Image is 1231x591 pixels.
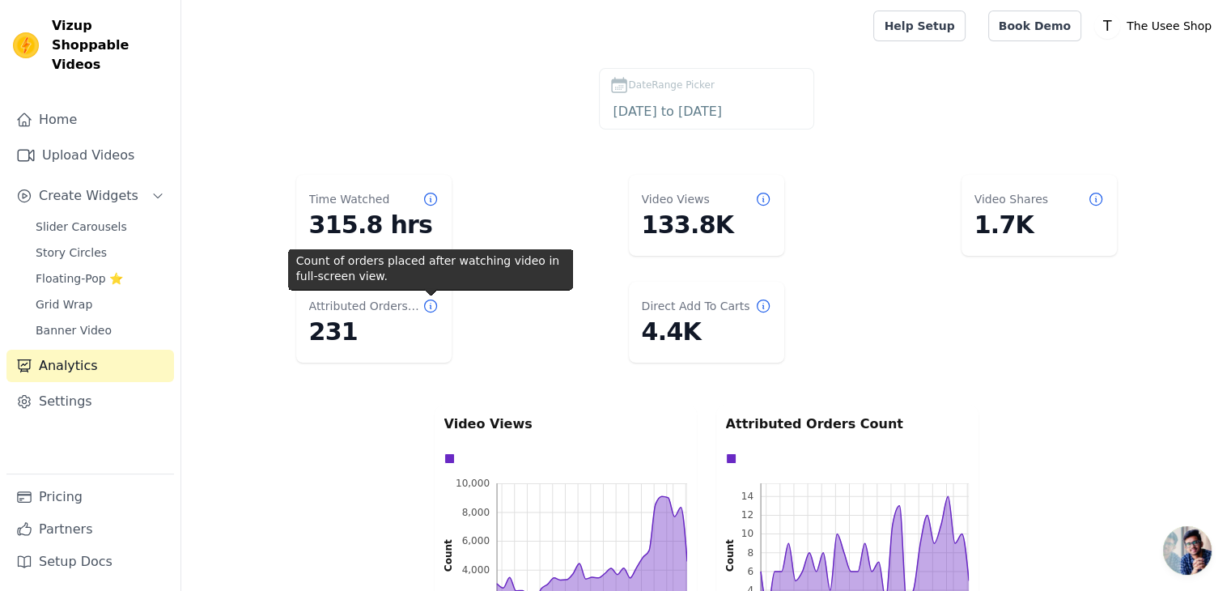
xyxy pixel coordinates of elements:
[455,478,489,489] g: 10000
[974,191,1048,207] dt: Video Shares
[6,385,174,418] a: Settings
[36,322,112,338] span: Banner Video
[440,449,683,468] div: Data groups
[629,78,715,92] span: DateRange Picker
[6,104,174,136] a: Home
[26,319,174,342] a: Banner Video
[26,215,174,238] a: Slider Carousels
[461,507,489,518] text: 8,000
[1120,11,1218,40] p: The Usee Shop
[741,509,753,521] text: 12
[36,219,127,235] span: Slider Carousels
[39,186,138,206] span: Create Widgets
[461,564,489,576] text: 4,000
[309,317,439,347] dd: 231
[461,535,489,546] g: 6000
[1102,18,1112,34] text: T
[1163,526,1212,575] a: Open chat
[988,11,1081,41] a: Book Demo
[6,546,174,578] a: Setup Docs
[6,180,174,212] button: Create Widgets
[741,491,753,502] text: 14
[747,547,753,559] text: 8
[642,210,771,240] dd: 133.8K
[722,449,965,468] div: Data groups
[461,507,489,518] g: 8000
[26,241,174,264] a: Story Circles
[642,298,750,314] dt: Direct Add To Carts
[724,539,736,572] text: Count
[26,267,174,290] a: Floating-Pop ⭐
[52,16,168,74] span: Vizup Shoppable Videos
[6,513,174,546] a: Partners
[873,11,965,41] a: Help Setup
[309,298,422,314] dt: Attributed Orders Count
[1094,11,1218,40] button: T The Usee Shop
[26,293,174,316] a: Grid Wrap
[309,210,439,240] dd: 315.8 hrs
[609,101,804,122] input: DateRange Picker
[36,270,123,287] span: Floating-Pop ⭐
[726,415,969,434] p: Attributed Orders Count
[642,191,710,207] dt: Video Views
[36,296,92,313] span: Grid Wrap
[6,481,174,513] a: Pricing
[13,32,39,58] img: Vizup
[741,528,753,539] text: 10
[6,350,174,382] a: Analytics
[461,535,489,546] text: 6,000
[455,478,489,489] text: 10,000
[747,566,753,577] text: 6
[974,210,1104,240] dd: 1.7K
[309,191,390,207] dt: Time Watched
[36,244,107,261] span: Story Circles
[461,564,489,576] g: 4000
[444,415,687,434] p: Video Views
[443,539,454,572] text: Count
[6,139,174,172] a: Upload Videos
[642,317,771,347] dd: 4.4K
